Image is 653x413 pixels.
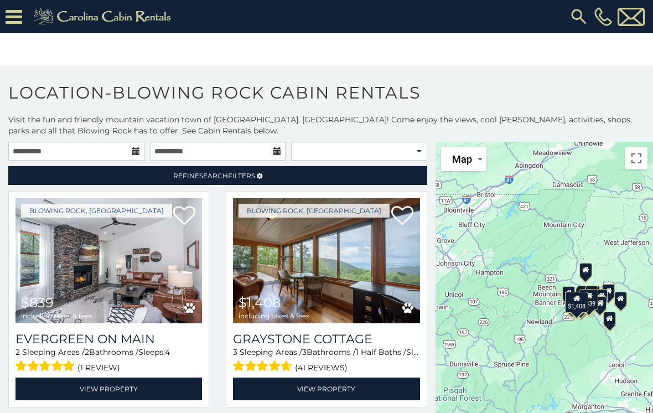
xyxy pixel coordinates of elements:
span: 1 Half Baths / [356,347,406,357]
a: Evergreen On Main $839 including taxes & fees [15,198,202,323]
span: 4 [165,347,170,357]
span: $1,408 [239,295,281,311]
div: $1,408 [566,292,589,313]
span: 2 [85,347,89,357]
a: Add to favorites [173,205,195,228]
div: Sleeping Areas / Bathrooms / Sleeps: [15,347,202,375]
div: Sleeping Areas / Bathrooms / Sleeps: [233,347,419,375]
button: Change map style [441,147,486,171]
a: Blowing Rock, [GEOGRAPHIC_DATA] [239,204,390,218]
a: Graystone Cottage [233,332,419,347]
img: Khaki-logo.png [28,6,180,28]
a: Evergreen On Main [15,332,202,347]
span: 2 [15,347,20,357]
span: Refine Filters [173,172,255,180]
span: including taxes & fees [239,312,309,319]
a: RefineSearchFilters [8,166,427,185]
span: Search [199,172,228,180]
img: Evergreen On Main [15,198,202,323]
a: Add to favorites [391,205,413,228]
div: $839 [579,289,598,310]
span: (1 review) [77,360,120,375]
a: View Property [233,378,419,400]
span: (41 reviews) [295,360,348,375]
a: Graystone Cottage $1,408 including taxes & fees [233,198,419,323]
a: Blowing Rock, [GEOGRAPHIC_DATA] [21,204,172,218]
span: $839 [21,295,54,311]
span: Map [452,153,472,165]
img: Graystone Cottage [233,198,419,323]
img: search-regular.svg [569,7,589,27]
span: 3 [302,347,307,357]
a: View Property [15,378,202,400]
span: 3 [233,347,237,357]
span: including taxes & fees [21,312,92,319]
button: Toggle fullscreen view [625,147,647,169]
a: [PHONE_NUMBER] [592,7,615,26]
